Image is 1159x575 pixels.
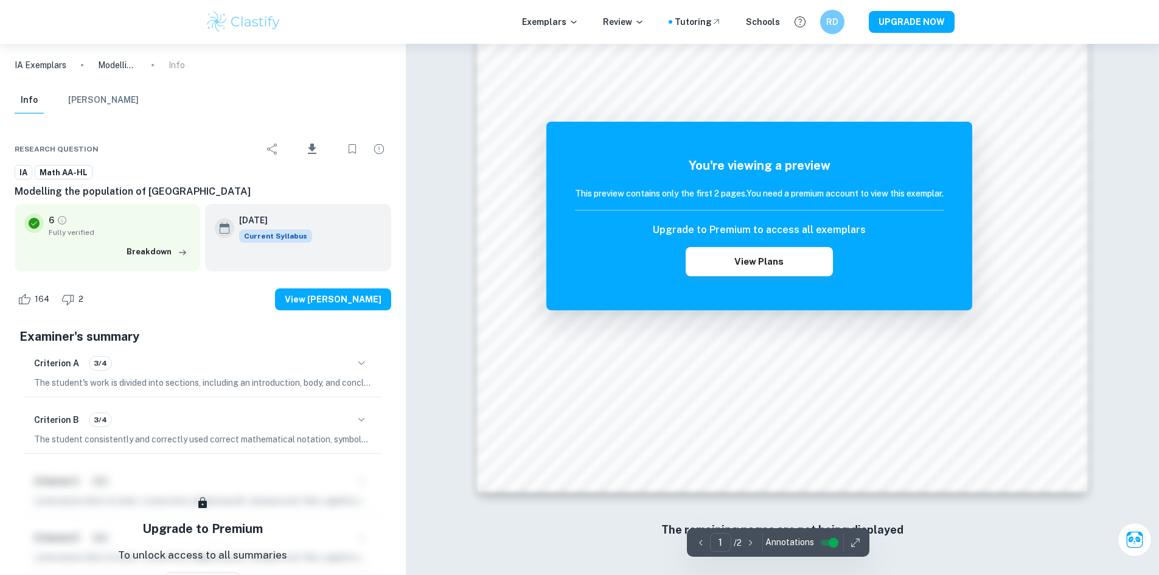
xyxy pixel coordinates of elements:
a: Math AA-HL [35,165,92,180]
div: This exemplar is based on the current syllabus. Feel free to refer to it for inspiration/ideas wh... [239,229,312,243]
p: The student's work is divided into sections, including an introduction, body, and conclusion. The... [34,376,372,389]
h5: You're viewing a preview [575,156,944,175]
button: UPGRADE NOW [869,11,955,33]
h6: RD [825,15,839,29]
h6: [DATE] [239,214,302,227]
button: View Plans [686,247,833,276]
p: / 2 [734,536,742,549]
button: [PERSON_NAME] [68,87,139,114]
h5: Examiner's summary [19,327,386,346]
p: Exemplars [522,15,579,29]
p: Info [169,58,185,72]
button: Help and Feedback [790,12,810,32]
div: Share [260,137,285,161]
span: IA [15,167,32,179]
div: Download [287,133,338,165]
h6: This preview contains only the first 2 pages. You need a premium account to view this exemplar. [575,187,944,200]
h5: Upgrade to Premium [142,520,263,538]
span: 164 [28,293,56,305]
span: 3/4 [89,414,111,425]
a: IA Exemplars [15,58,66,72]
button: Ask Clai [1118,523,1152,557]
a: Tutoring [675,15,722,29]
span: 3/4 [89,358,111,369]
span: 2 [72,293,90,305]
div: Dislike [58,290,90,309]
p: Modelling the population of [GEOGRAPHIC_DATA] [98,58,137,72]
img: Clastify logo [205,10,282,34]
button: Breakdown [124,243,190,261]
a: Schools [746,15,780,29]
h6: Criterion A [34,357,79,370]
h6: Upgrade to Premium to access all exemplars [653,223,866,237]
span: Math AA-HL [35,167,92,179]
button: View [PERSON_NAME] [275,288,391,310]
a: IA [15,165,32,180]
div: Bookmark [340,137,364,161]
div: Like [15,290,56,309]
div: Report issue [367,137,391,161]
p: 6 [49,214,54,227]
span: Current Syllabus [239,229,312,243]
span: Annotations [765,536,814,549]
h6: The remaining pages are not being displayed [503,521,1062,538]
button: RD [820,10,844,34]
button: Info [15,87,44,114]
span: Research question [15,144,99,155]
h6: Criterion B [34,413,79,427]
h6: Modelling the population of [GEOGRAPHIC_DATA] [15,184,391,199]
span: Fully verified [49,227,190,238]
a: Grade fully verified [57,215,68,226]
p: Review [603,15,644,29]
p: The student consistently and correctly used correct mathematical notation, symbols, and terminolo... [34,433,372,446]
p: To unlock access to all summaries [118,548,287,563]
